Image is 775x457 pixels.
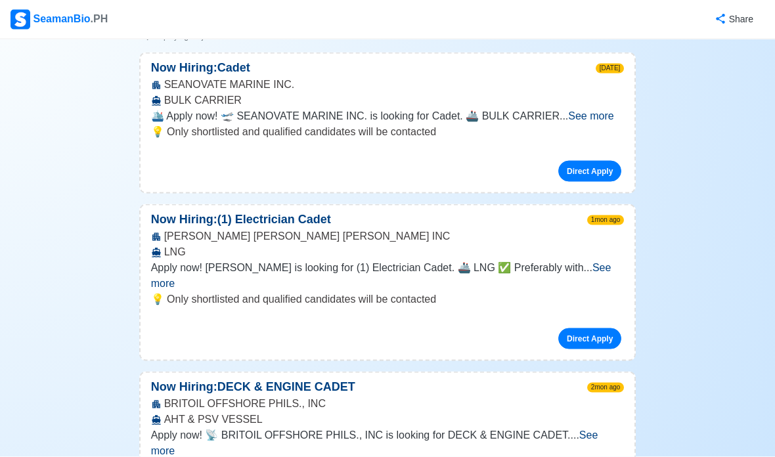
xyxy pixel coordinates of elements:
[11,10,108,30] div: SeamanBio
[151,110,560,121] span: 🛳️ Apply now! 🛫 SEANOVATE MARINE INC. is looking for Cadet. 🚢 BULK CARRIER
[701,7,764,32] button: Share
[11,10,30,30] img: Logo
[141,211,342,229] p: Now Hiring: (1) Electrician Cadet
[558,328,621,349] a: Direct Apply
[141,396,635,427] div: BRITOIL OFFSHORE PHILS., INC AHT & PSV VESSEL
[141,59,261,77] p: Now Hiring: Cadet
[558,161,621,182] a: Direct Apply
[151,262,584,273] span: Apply now! [PERSON_NAME] is looking for (1) Electrician Cadet. 🚢 LNG ✅ Preferably with
[568,110,613,121] span: See more
[596,64,624,74] span: [DATE]
[141,229,635,260] div: [PERSON_NAME] [PERSON_NAME] [PERSON_NAME] INC LNG
[141,77,635,108] div: SEANOVATE MARINE INC. BULK CARRIER
[151,292,625,307] p: 💡 Only shortlisted and qualified candidates will be contacted
[151,429,571,441] span: Apply now! 📡 BRITOIL OFFSHORE PHILS., INC is looking for DECK & ENGINE CADET.
[151,124,625,140] p: 💡 Only shortlisted and qualified candidates will be contacted
[141,378,366,396] p: Now Hiring: DECK & ENGINE CADET
[587,215,624,225] span: 1mon ago
[587,383,624,393] span: 2mon ago
[560,110,614,121] span: ...
[91,13,108,24] span: .PH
